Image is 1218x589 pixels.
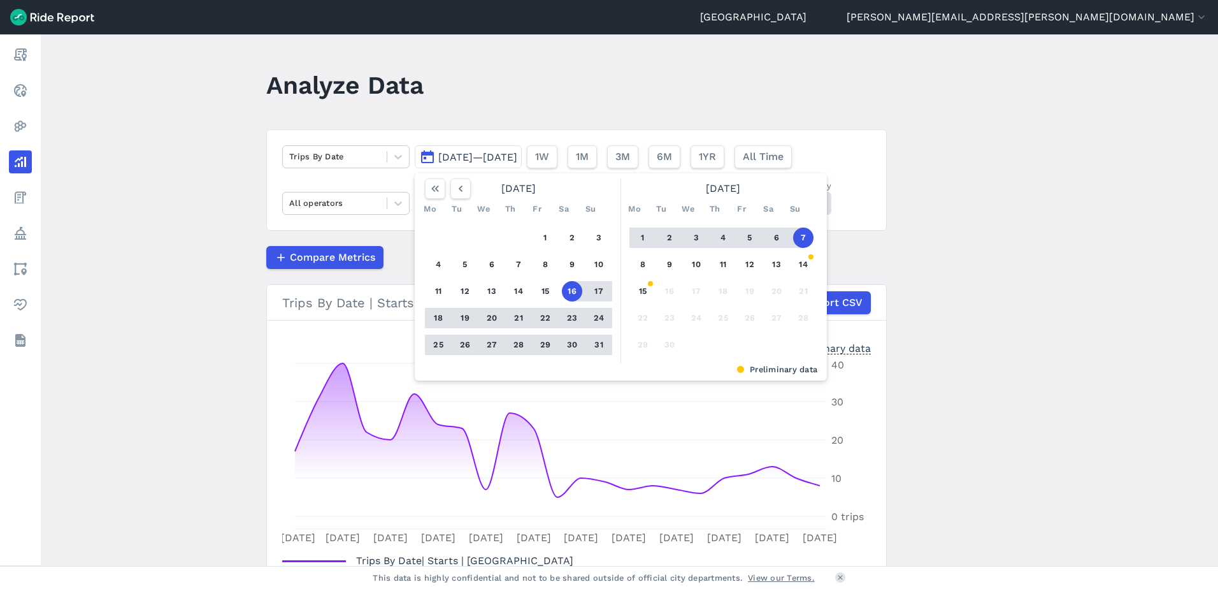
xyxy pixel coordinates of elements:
h1: Analyze Data [266,68,424,103]
button: 31 [589,335,609,355]
tspan: [DATE] [517,532,551,544]
button: 25 [713,308,733,328]
button: 10 [589,254,609,275]
button: 7 [793,228,813,248]
a: Analyze [9,150,32,173]
tspan: 30 [831,396,843,408]
button: [PERSON_NAME][EMAIL_ADDRESS][PERSON_NAME][DOMAIN_NAME] [847,10,1208,25]
button: 22 [633,308,653,328]
div: Tu [447,199,467,219]
button: 24 [589,308,609,328]
div: Tu [651,199,671,219]
a: Realtime [9,79,32,102]
span: Compare Metrics [290,250,375,265]
button: 16 [562,281,582,302]
button: 20 [482,308,502,328]
a: Heatmaps [9,115,32,138]
div: [DATE] [624,178,822,199]
button: 19 [740,281,760,302]
button: 27 [482,335,502,355]
div: Su [785,199,805,219]
button: 30 [659,335,680,355]
span: Trips By Date [356,551,422,568]
span: 6M [657,149,672,164]
tspan: [DATE] [326,532,360,544]
img: Ride Report [10,9,94,25]
button: 25 [428,335,448,355]
button: 21 [508,308,529,328]
button: 10 [686,254,706,275]
button: 2 [659,228,680,248]
button: 29 [633,335,653,355]
button: 13 [766,254,787,275]
button: 11 [428,281,448,302]
div: Fr [527,199,547,219]
button: 18 [713,281,733,302]
tspan: [DATE] [281,532,315,544]
a: Health [9,293,32,316]
button: 8 [535,254,555,275]
button: 14 [508,281,529,302]
div: Mo [420,199,440,219]
button: 2 [562,228,582,248]
span: 1W [535,149,549,164]
tspan: 40 [831,359,844,371]
span: All Time [743,149,784,164]
tspan: [DATE] [707,532,742,544]
button: 3M [607,145,638,168]
div: Su [580,199,601,219]
a: View our Terms. [748,572,815,584]
tspan: [DATE] [469,532,503,544]
div: Th [500,199,520,219]
button: 19 [455,308,475,328]
button: 6M [648,145,680,168]
span: 1M [576,149,589,164]
button: 3 [686,228,706,248]
button: 15 [633,281,653,302]
button: 23 [562,308,582,328]
button: 1W [527,145,557,168]
button: 14 [793,254,813,275]
button: 24 [686,308,706,328]
div: Mo [624,199,645,219]
button: 4 [713,228,733,248]
button: 12 [455,281,475,302]
button: 6 [766,228,787,248]
tspan: [DATE] [803,532,837,544]
button: 1 [535,228,555,248]
tspan: 10 [831,472,842,484]
button: 28 [793,308,813,328]
a: Fees [9,186,32,209]
button: 26 [740,308,760,328]
button: 16 [659,281,680,302]
span: | Starts | [GEOGRAPHIC_DATA] [356,555,573,567]
div: Preliminary data [789,341,871,354]
button: 29 [535,335,555,355]
tspan: [DATE] [373,532,408,544]
button: 6 [482,254,502,275]
button: 30 [562,335,582,355]
div: Fr [731,199,752,219]
span: 1YR [699,149,716,164]
a: Areas [9,258,32,280]
a: Report [9,43,32,66]
button: 15 [535,281,555,302]
div: [DATE] [420,178,617,199]
button: 28 [508,335,529,355]
div: Sa [758,199,778,219]
button: 11 [713,254,733,275]
button: 17 [589,281,609,302]
button: 20 [766,281,787,302]
button: [DATE]—[DATE] [415,145,522,168]
tspan: [DATE] [659,532,694,544]
button: All Time [734,145,792,168]
button: 7 [508,254,529,275]
button: 12 [740,254,760,275]
div: We [678,199,698,219]
tspan: [DATE] [564,532,598,544]
div: We [473,199,494,219]
a: [GEOGRAPHIC_DATA] [700,10,806,25]
button: 18 [428,308,448,328]
button: 5 [740,228,760,248]
div: Sa [554,199,574,219]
